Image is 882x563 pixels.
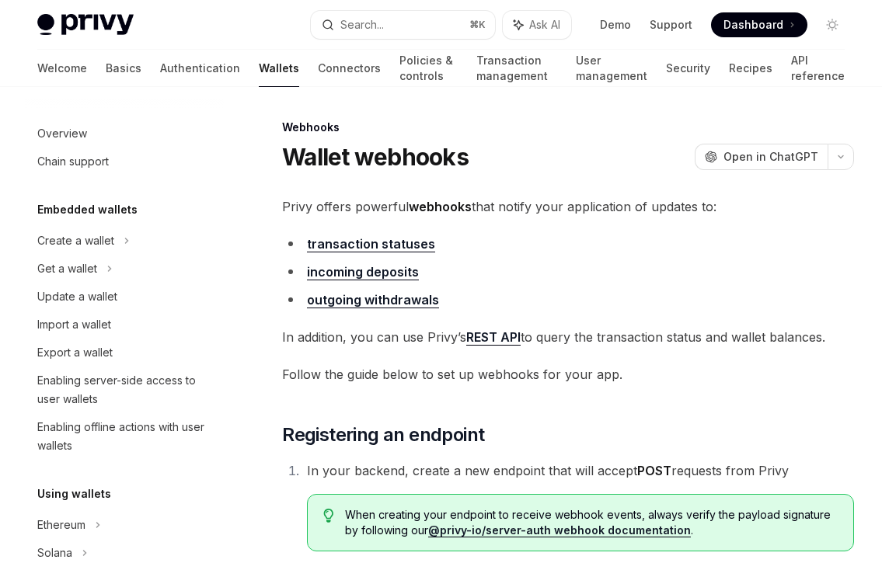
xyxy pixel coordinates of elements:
[37,315,111,334] div: Import a wallet
[791,50,845,87] a: API reference
[37,343,113,362] div: Export a wallet
[37,544,72,562] div: Solana
[37,485,111,503] h5: Using wallets
[399,50,458,87] a: Policies & controls
[466,329,521,346] a: REST API
[529,17,560,33] span: Ask AI
[723,17,783,33] span: Dashboard
[307,236,435,252] a: transaction statuses
[37,124,87,143] div: Overview
[695,144,828,170] button: Open in ChatGPT
[307,264,419,280] a: incoming deposits
[25,311,224,339] a: Import a wallet
[729,50,772,87] a: Recipes
[323,509,334,523] svg: Tip
[340,16,384,34] div: Search...
[37,418,214,455] div: Enabling offline actions with user wallets
[106,50,141,87] a: Basics
[476,50,557,87] a: Transaction management
[37,287,117,306] div: Update a wallet
[307,463,789,478] span: In your backend, create a new endpoint that will accept requests from Privy
[282,363,854,385] span: Follow the guide below to set up webhooks for your app.
[25,283,224,311] a: Update a wallet
[711,12,807,37] a: Dashboard
[37,231,114,250] div: Create a wallet
[25,148,224,176] a: Chain support
[37,152,109,171] div: Chain support
[723,149,818,165] span: Open in ChatGPT
[637,463,671,478] strong: POST
[37,516,85,534] div: Ethereum
[311,11,496,39] button: Search...⌘K
[25,413,224,460] a: Enabling offline actions with user wallets
[820,12,845,37] button: Toggle dark mode
[503,11,571,39] button: Ask AI
[25,367,224,413] a: Enabling server-side access to user wallets
[37,50,87,87] a: Welcome
[37,259,97,278] div: Get a wallet
[37,14,134,36] img: light logo
[600,17,631,33] a: Demo
[282,326,854,348] span: In addition, you can use Privy’s to query the transaction status and wallet balances.
[25,120,224,148] a: Overview
[37,371,214,408] div: Enabling server-side access to user wallets
[428,523,691,537] a: @privy-io/server-auth webhook documentation
[409,199,472,214] strong: webhooks
[318,50,381,87] a: Connectors
[259,50,299,87] a: Wallets
[282,422,484,447] span: Registering an endpoint
[650,17,692,33] a: Support
[282,143,469,171] h1: Wallet webhooks
[37,200,138,219] h5: Embedded wallets
[666,50,710,87] a: Security
[345,507,838,538] span: When creating your endpoint to receive webhook events, always verify the payload signature by fol...
[307,292,439,308] a: outgoing withdrawals
[25,339,224,367] a: Export a wallet
[576,50,647,87] a: User management
[282,120,854,135] div: Webhooks
[469,19,486,31] span: ⌘ K
[282,196,854,217] span: Privy offers powerful that notify your application of updates to:
[160,50,240,87] a: Authentication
